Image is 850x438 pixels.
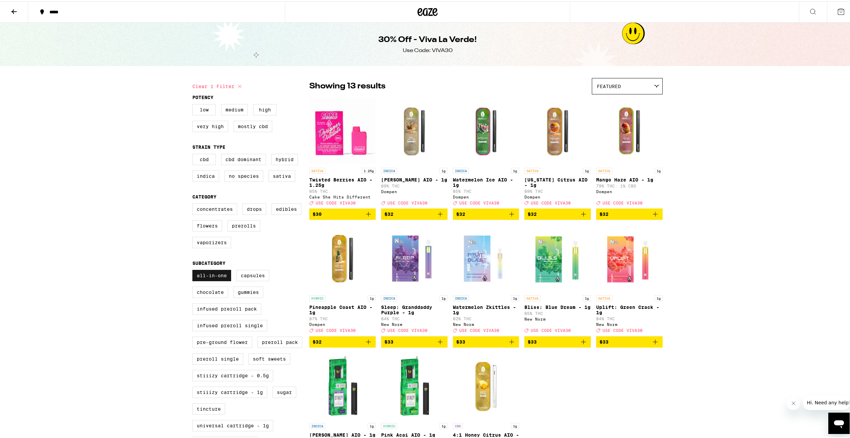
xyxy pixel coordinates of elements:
button: Clear 1 filter [192,77,244,93]
p: INDICA [453,166,469,172]
div: New Norm [524,316,591,320]
button: Add to bag [309,207,376,218]
p: INDICA [381,294,397,300]
img: Cake She Hits Different - Twisted Berries AIO - 1.25g [309,96,376,163]
a: Open page for King Louis XIII AIO - 1g from Dompen [381,96,448,207]
p: 1g [440,166,448,172]
p: 84% THC [381,315,448,320]
button: Add to bag [524,207,591,218]
p: CBD [453,422,463,428]
div: Use Code: VIVA30 [403,46,453,53]
label: Infused Preroll Pack [192,302,261,313]
a: Open page for Pineapple Coast AIO - 1g from Dompen [309,224,376,335]
p: SATIVA [596,294,612,300]
span: $33 [528,338,537,343]
img: New Norm - Sleep: Granddaddy Purple - 1g [381,224,448,291]
label: CBD [192,152,216,164]
label: Capsules [236,269,269,280]
a: Open page for Watermelon Zkittles - 1g from New Norm [453,224,519,335]
div: Dompen [453,193,519,198]
p: SATIVA [524,166,540,172]
span: Featured [597,82,621,88]
p: 1g [583,166,591,172]
p: 1g [511,294,519,300]
img: Dompen - 4:1 Honey Citrus AIO - 1g [453,352,519,418]
label: STIIIZY Cartridge - 1g [192,385,267,397]
legend: Strain Type [192,143,225,148]
span: USE CODE VIVA30 [387,327,428,332]
div: New Norm [596,321,663,325]
label: STIIIZY Cartridge - 0.5g [192,369,273,380]
p: 1g [368,422,376,428]
label: Preroll Single [192,352,243,363]
span: Hi. Need any help? [4,5,48,10]
h1: 30% Off - Viva La Verde! [378,33,477,44]
button: Add to bag [596,207,663,218]
p: INDICA [381,166,397,172]
span: USE CODE VIVA30 [603,327,643,332]
label: Preroll Pack [258,335,302,347]
label: Low [192,103,216,114]
p: 89% THC [381,182,448,187]
label: Flowers [192,219,222,230]
span: USE CODE VIVA30 [459,327,499,332]
span: $32 [384,210,393,215]
p: Bliss: Blue Dream - 1g [524,303,591,309]
p: 87% THC [309,315,376,320]
label: Concentrates [192,202,237,213]
span: $33 [600,338,609,343]
span: USE CODE VIVA30 [531,327,571,332]
p: 79% THC: 1% CBD [596,182,663,187]
label: CBD Dominant [221,152,266,164]
p: 89% THC [524,188,591,192]
span: $32 [456,210,465,215]
p: Twisted Berries AIO - 1.25g [309,176,376,186]
span: USE CODE VIVA30 [387,199,428,204]
p: Sleep: Granddaddy Purple - 1g [381,303,448,314]
p: Pink Acai AIO - 1g [381,431,448,436]
p: 1g [511,422,519,428]
a: Open page for California Citrus AIO - 1g from Dompen [524,96,591,207]
p: Showing 13 results [309,79,385,91]
img: STIIIZY - Pink Acai AIO - 1g [381,352,448,418]
label: Pre-ground Flower [192,335,252,347]
p: 1g [583,294,591,300]
p: Pineapple Coast AIO - 1g [309,303,376,314]
div: Dompen [596,188,663,192]
span: $32 [528,210,537,215]
label: Chocolate [192,285,228,297]
p: [PERSON_NAME] AIO - 1g [381,176,448,181]
label: Soft Sweets [248,352,290,363]
p: 84% THC [596,315,663,320]
label: Vaporizers [192,236,231,247]
p: 1g [655,166,663,172]
label: Sativa [269,169,295,180]
p: 85% THC [524,310,591,314]
span: USE CODE VIVA30 [316,199,356,204]
label: Very High [192,119,228,131]
iframe: Close message [787,395,800,409]
img: New Norm - Watermelon Zkittles - 1g [453,224,519,291]
span: USE CODE VIVA30 [531,199,571,204]
label: Tincture [192,402,225,413]
label: Medium [221,103,248,114]
button: Add to bag [596,335,663,346]
label: High [253,103,277,114]
img: Dompen - Watermelon Ice AIO - 1g [453,96,519,163]
label: Gummies [233,285,263,297]
img: Dompen - California Citrus AIO - 1g [524,96,591,163]
label: Drops [242,202,266,213]
p: INDICA [453,294,469,300]
button: Add to bag [381,207,448,218]
p: Uplift: Green Crack - 1g [596,303,663,314]
p: 1.25g [362,166,376,172]
label: Mostly CBD [233,119,272,131]
label: Prerolls [227,219,260,230]
div: Dompen [381,188,448,192]
span: $33 [456,338,465,343]
p: 1g [368,294,376,300]
p: 1g [511,166,519,172]
img: Dompen - Mango Haze AIO - 1g [596,96,663,163]
a: Open page for Bliss: Blue Dream - 1g from New Norm [524,224,591,335]
label: Edibles [272,202,301,213]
